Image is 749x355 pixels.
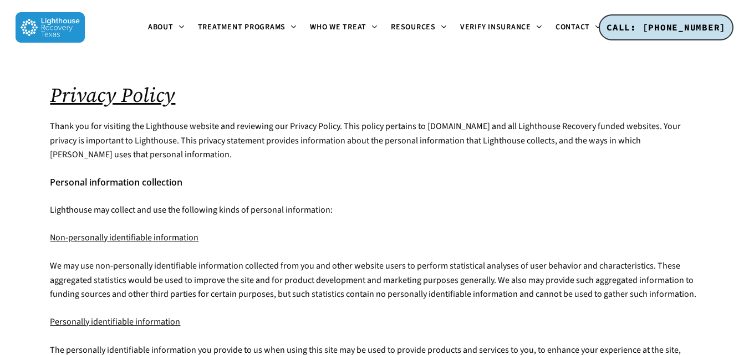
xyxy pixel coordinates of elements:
span: Who We Treat [310,22,366,33]
p: Lighthouse may collect and use the following kinds of personal information: [50,203,699,218]
span: Contact [556,22,590,33]
span: Privacy Policy [50,81,175,109]
a: Who We Treat [303,23,384,32]
strong: Personal information collection [50,176,182,188]
span: CALL: [PHONE_NUMBER] [607,22,726,33]
span: Personally identifiable information [50,316,180,328]
span: Treatment Programs [198,22,286,33]
span: Resources [391,22,436,33]
a: Treatment Programs [191,23,304,32]
img: Lighthouse Recovery Texas [16,12,85,43]
p: We may use non-personally identifiable information collected from you and other website users to ... [50,231,699,302]
span: About [148,22,174,33]
p: Thank you for visiting the Lighthouse website and reviewing our Privacy Policy. This policy perta... [50,120,699,162]
a: CALL: [PHONE_NUMBER] [599,14,733,41]
a: About [141,23,191,32]
a: Verify Insurance [454,23,549,32]
span: Non-personally identifiable information [50,231,198,244]
span: Verify Insurance [460,22,531,33]
a: Resources [384,23,454,32]
a: Contact [549,23,608,32]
